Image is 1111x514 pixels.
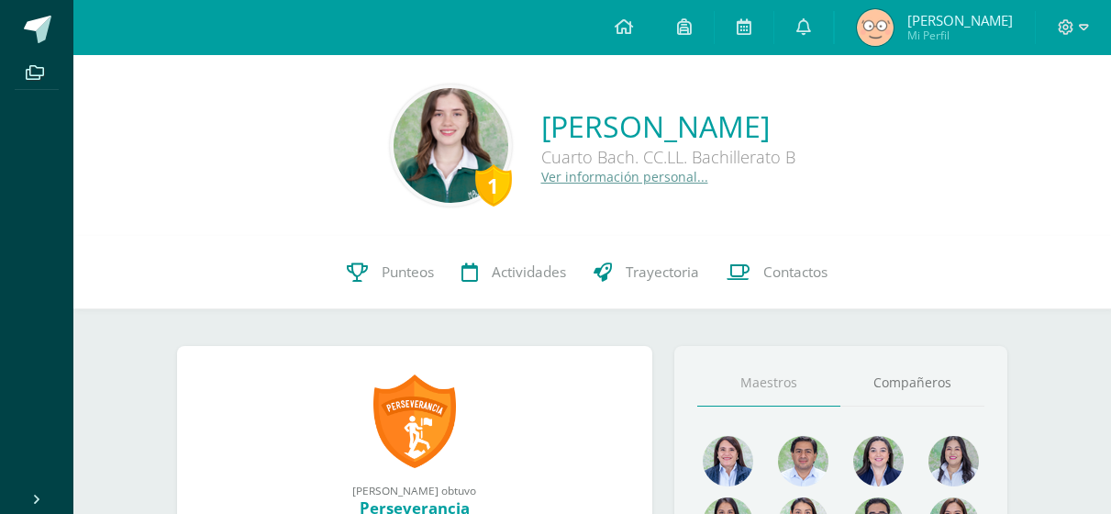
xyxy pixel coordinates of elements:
[475,164,512,207] div: 1
[857,9,894,46] img: 72639ddbaeb481513917426665f4d019.png
[382,263,434,282] span: Punteos
[448,236,580,309] a: Actividades
[541,168,708,185] a: Ver información personal...
[778,436,828,486] img: 1e7bfa517bf798cc96a9d855bf172288.png
[697,360,841,407] a: Maestros
[492,263,566,282] span: Actividades
[541,146,795,168] div: Cuarto Bach. CC.LL. Bachillerato B
[703,436,753,486] img: 4477f7ca9110c21fc6bc39c35d56baaa.png
[853,436,904,486] img: 468d0cd9ecfcbce804e3ccd48d13f1ad.png
[333,236,448,309] a: Punteos
[763,263,828,282] span: Contactos
[907,28,1013,43] span: Mi Perfil
[580,236,713,309] a: Trayectoria
[907,11,1013,29] span: [PERSON_NAME]
[928,436,979,486] img: 1934cc27df4ca65fd091d7882280e9dd.png
[713,236,841,309] a: Contactos
[541,106,795,146] a: [PERSON_NAME]
[626,263,699,282] span: Trayectoria
[195,483,634,497] div: [PERSON_NAME] obtuvo
[840,360,984,407] a: Compañeros
[394,88,508,203] img: 5529b17852be095d62714f4e7eb6717e.png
